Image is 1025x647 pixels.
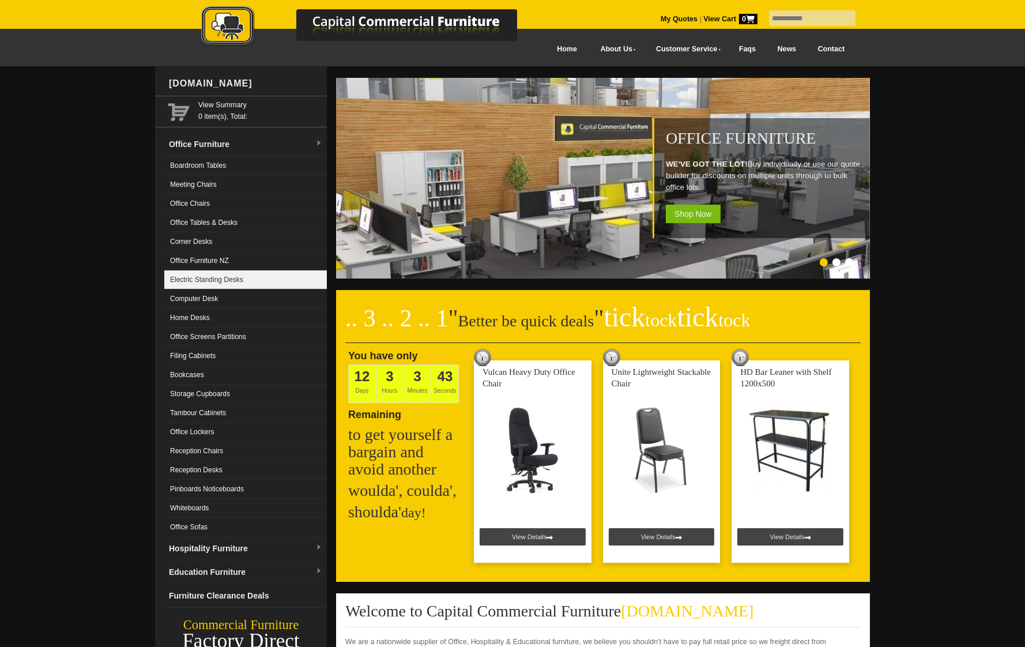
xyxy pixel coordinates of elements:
[807,36,856,62] a: Contact
[315,544,322,551] img: dropdown
[348,503,463,521] h2: shoulda'
[164,518,327,537] a: Office Sofas
[164,537,327,561] a: Hospitality Furnituredropdown
[666,205,721,223] span: Shop Now
[348,364,376,403] span: Days
[401,505,426,520] span: day!
[164,133,327,156] a: Office Furnituredropdown
[355,368,370,384] span: 12
[345,603,861,627] h2: Welcome to Capital Commercial Furniture
[661,15,698,23] a: My Quotes
[164,328,327,347] a: Office Screens Partitions
[336,78,872,279] img: Office Furniture
[666,159,864,193] p: Buy individually or use our quote builder for discounts on multiple units through to bulk office ...
[767,36,807,62] a: News
[164,442,327,461] a: Reception Chairs
[345,309,861,343] h2: Better be quick deals
[315,568,322,575] img: dropdown
[438,368,453,384] span: 43
[348,404,401,420] span: Remaining
[164,480,327,499] a: Pinboards Noticeboards
[164,289,327,309] a: Computer Desk
[643,36,728,62] a: Customer Service
[164,461,327,480] a: Reception Desks
[832,258,841,266] li: Page dot 2
[666,130,864,147] h1: Office Furniture
[169,6,573,51] a: Capital Commercial Furniture Logo
[164,156,327,175] a: Boardroom Tables
[164,270,327,289] a: Electric Standing Desks
[164,561,327,584] a: Education Furnituredropdown
[603,349,620,366] img: tick tock deal clock
[666,160,748,168] strong: WE'VE GOT THE LOT!
[474,349,491,366] img: tick tock deal clock
[164,213,327,232] a: Office Tables & Desks
[645,310,677,330] span: tock
[594,305,750,332] span: "
[820,258,828,266] li: Page dot 1
[164,499,327,518] a: Whiteboards
[348,350,418,362] span: You have only
[155,617,327,633] div: Commercial Furniture
[345,305,449,332] span: .. 3 .. 2 .. 1
[164,366,327,385] a: Bookcases
[164,423,327,442] a: Office Lockers
[703,15,758,23] strong: View Cart
[376,364,404,403] span: Hours
[386,368,393,384] span: 3
[845,258,853,266] li: Page dot 3
[702,15,758,23] a: View Cart0
[588,36,643,62] a: About Us
[164,347,327,366] a: Filing Cabinets
[164,66,327,101] div: [DOMAIN_NAME]
[604,302,750,332] span: tick tick
[621,602,753,620] span: [DOMAIN_NAME]
[198,99,322,121] span: 0 item(s), Total:
[431,364,459,403] span: Seconds
[413,368,421,384] span: 3
[164,404,327,423] a: Tambour Cabinets
[404,364,431,403] span: Minutes
[164,251,327,270] a: Office Furniture NZ
[164,194,327,213] a: Office Chairs
[739,14,758,24] span: 0
[732,349,749,366] img: tick tock deal clock
[164,175,327,194] a: Meeting Chairs
[348,482,463,499] h2: woulda', coulda',
[449,305,458,332] span: "
[164,385,327,404] a: Storage Cupboards
[728,36,767,62] a: Faqs
[164,232,327,251] a: Corner Desks
[718,310,750,330] span: tock
[198,99,322,111] a: View Summary
[164,584,327,608] a: Furniture Clearance Deals
[169,6,573,48] img: Capital Commercial Furniture Logo
[164,309,327,328] a: Home Desks
[315,140,322,147] img: dropdown
[348,426,463,478] h2: to get yourself a bargain and avoid another
[336,272,872,280] a: Office Furniture WE'VE GOT THE LOT!Buy individually or use our quote builder for discounts on mul...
